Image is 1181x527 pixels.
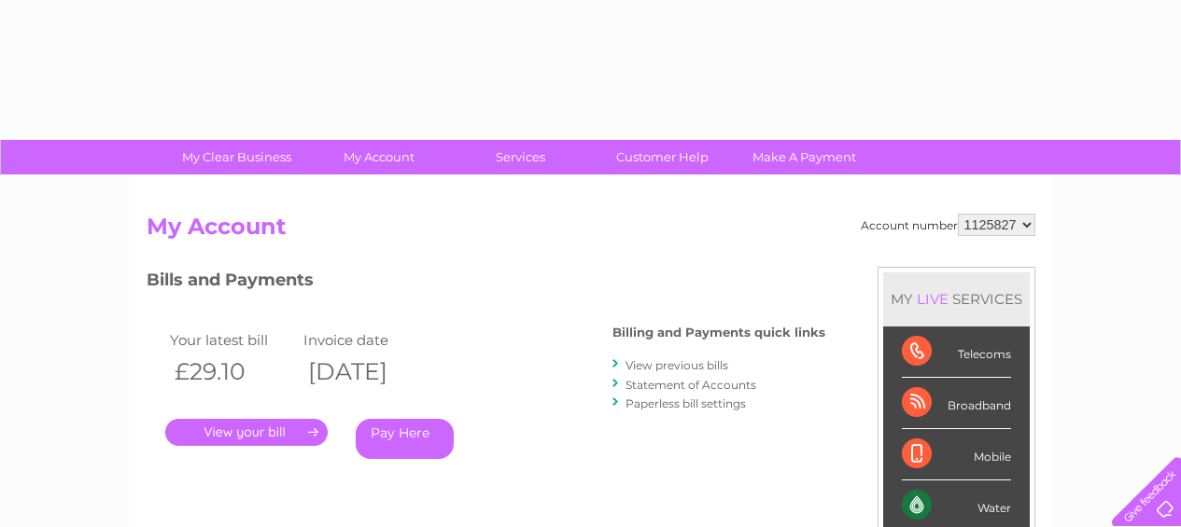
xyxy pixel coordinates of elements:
[727,140,881,174] a: Make A Payment
[299,327,433,353] td: Invoice date
[902,429,1011,480] div: Mobile
[626,358,728,372] a: View previous bills
[160,140,314,174] a: My Clear Business
[302,140,456,174] a: My Account
[883,272,1030,326] div: MY SERVICES
[612,326,825,340] h4: Billing and Payments quick links
[299,353,433,391] th: [DATE]
[902,326,1011,378] div: Telecoms
[356,419,454,459] a: Pay Here
[626,396,746,410] a: Paperless bill settings
[913,290,952,308] div: LIVE
[443,140,598,174] a: Services
[165,327,300,353] td: Your latest bill
[585,140,739,174] a: Customer Help
[861,214,1035,236] div: Account number
[147,214,1035,249] h2: My Account
[147,267,825,299] h3: Bills and Payments
[165,353,300,391] th: £29.10
[165,419,328,446] a: .
[626,378,756,392] a: Statement of Accounts
[902,378,1011,429] div: Broadband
